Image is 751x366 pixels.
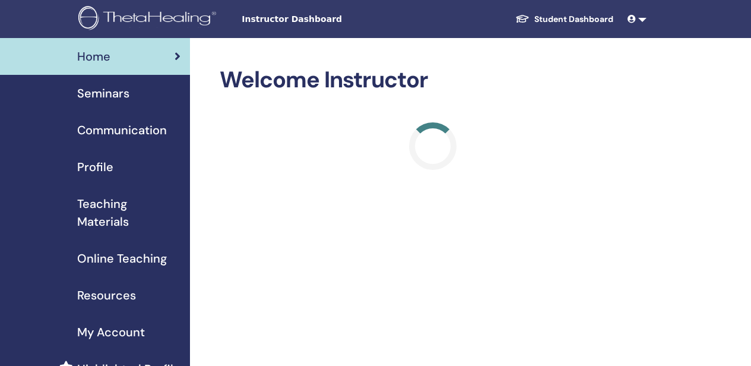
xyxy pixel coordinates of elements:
span: Profile [77,158,113,176]
span: Teaching Materials [77,195,180,231]
span: Resources [77,286,136,304]
img: graduation-cap-white.svg [515,14,530,24]
span: My Account [77,323,145,341]
span: Online Teaching [77,250,167,267]
img: logo.png [78,6,220,33]
a: Student Dashboard [506,8,623,30]
span: Seminars [77,84,129,102]
span: Instructor Dashboard [242,13,420,26]
span: Home [77,48,110,65]
h2: Welcome Instructor [220,67,647,94]
span: Communication [77,121,167,139]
